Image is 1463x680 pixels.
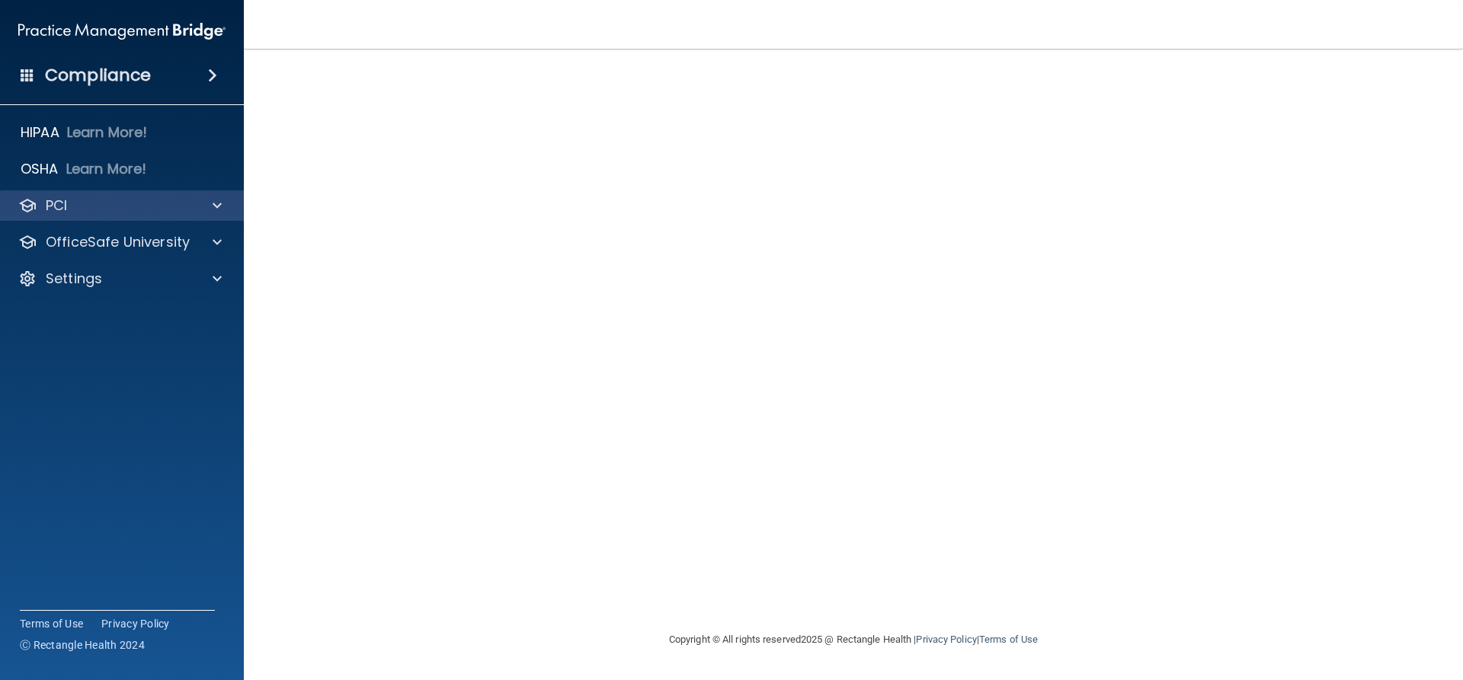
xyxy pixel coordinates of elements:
p: OfficeSafe University [46,233,190,251]
a: Settings [18,270,222,288]
a: Privacy Policy [916,634,976,645]
a: PCI [18,196,222,215]
p: OSHA [21,160,59,178]
p: Learn More! [66,160,147,178]
img: PMB logo [18,16,226,46]
a: Terms of Use [20,616,83,631]
iframe: Drift Widget Chat Controller [1199,572,1445,633]
p: Learn More! [67,123,148,142]
p: PCI [46,196,67,215]
a: OfficeSafe University [18,233,222,251]
h4: Compliance [45,65,151,86]
p: Settings [46,270,102,288]
a: Privacy Policy [101,616,170,631]
a: Terms of Use [979,634,1038,645]
p: HIPAA [21,123,59,142]
span: Ⓒ Rectangle Health 2024 [20,637,145,653]
div: Copyright © All rights reserved 2025 @ Rectangle Health | | [575,615,1132,664]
